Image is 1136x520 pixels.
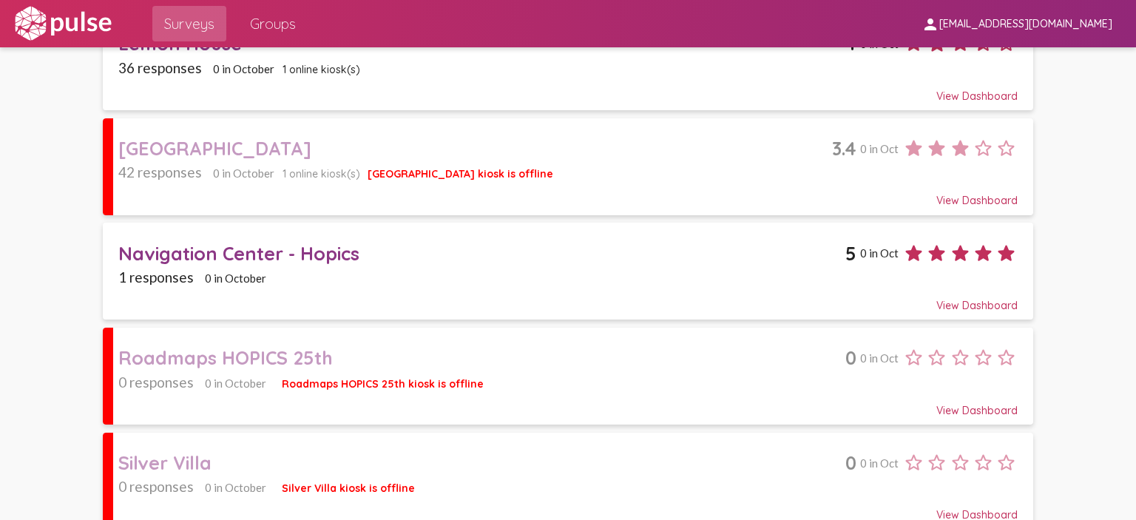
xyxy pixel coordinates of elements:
div: Silver Villa [118,451,845,474]
span: Groups [250,10,296,37]
span: 0 [845,451,856,474]
span: 3.4 [832,137,856,160]
span: 0 in October [205,377,266,390]
span: 0 in Oct [860,142,899,155]
span: 1 responses [118,269,194,286]
span: 0 responses [118,374,194,391]
span: 0 in October [205,271,266,285]
a: [GEOGRAPHIC_DATA]3.40 in Oct42 responses0 in October1 online kiosk(s)[GEOGRAPHIC_DATA] kiosk is o... [103,118,1033,215]
span: 5 [845,242,856,265]
span: 0 in Oct [860,351,899,365]
span: [GEOGRAPHIC_DATA] kiosk is offline [368,167,553,180]
a: Groups [238,6,308,41]
div: Roadmaps HOPICS 25th [118,346,845,369]
span: Surveys [164,10,214,37]
span: [EMAIL_ADDRESS][DOMAIN_NAME] [939,18,1112,31]
a: Lemon House40 in Oct36 responses0 in October1 online kiosk(s)View Dashboard [103,13,1033,110]
span: 0 in October [213,166,274,180]
a: Surveys [152,6,226,41]
span: 0 responses [118,478,194,495]
mat-icon: person [922,16,939,33]
div: View Dashboard [118,180,1018,207]
a: Navigation Center - Hopics50 in Oct1 responses0 in OctoberView Dashboard [103,223,1033,320]
span: 0 in October [205,481,266,494]
a: Roadmaps HOPICS 25th00 in Oct0 responses0 in OctoberRoadmaps HOPICS 25th kiosk is offlineView Das... [103,328,1033,425]
span: 1 online kiosk(s) [283,167,360,180]
div: View Dashboard [118,76,1018,103]
span: 36 responses [118,59,202,76]
div: View Dashboard [118,391,1018,417]
img: white-logo.svg [12,5,114,42]
span: 0 in October [213,62,274,75]
span: Roadmaps HOPICS 25th kiosk is offline [282,377,484,391]
div: [GEOGRAPHIC_DATA] [118,137,832,160]
button: [EMAIL_ADDRESS][DOMAIN_NAME] [910,10,1124,37]
div: Navigation Center - Hopics [118,242,845,265]
span: Silver Villa kiosk is offline [282,482,415,495]
span: 0 in Oct [860,246,899,260]
span: 0 [845,346,856,369]
span: 1 online kiosk(s) [283,63,360,76]
span: 42 responses [118,163,202,180]
span: 0 in Oct [860,456,899,470]
div: View Dashboard [118,286,1018,312]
